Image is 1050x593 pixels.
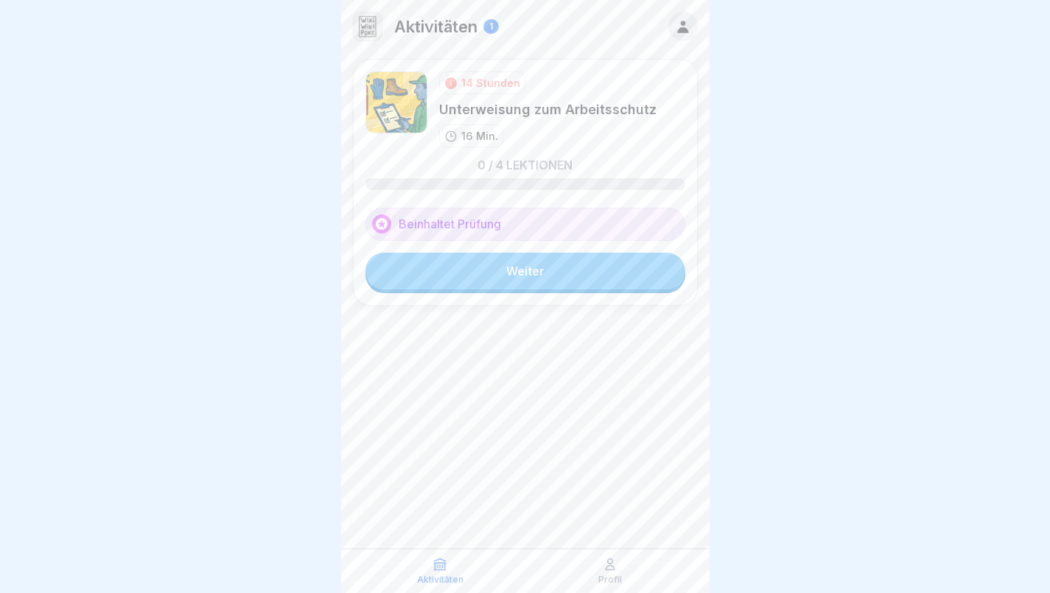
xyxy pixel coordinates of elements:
div: 14 Stunden [461,75,520,91]
p: Aktivitäten [394,17,477,36]
div: Unterweisung zum Arbeitsschutz [439,100,657,119]
div: 1 [483,19,499,34]
p: 16 Min. [461,128,498,144]
div: Beinhaltet Prüfung [365,208,685,241]
p: 0 / 4 Lektionen [477,159,573,171]
img: bgsrfyvhdm6180ponve2jajk.png [365,71,427,133]
p: Aktivitäten [417,575,463,585]
p: Profil [598,575,622,585]
img: zwp4h8zk3kg0hwsr8vr9nbgf.png [354,13,382,41]
a: Weiter [365,253,685,290]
